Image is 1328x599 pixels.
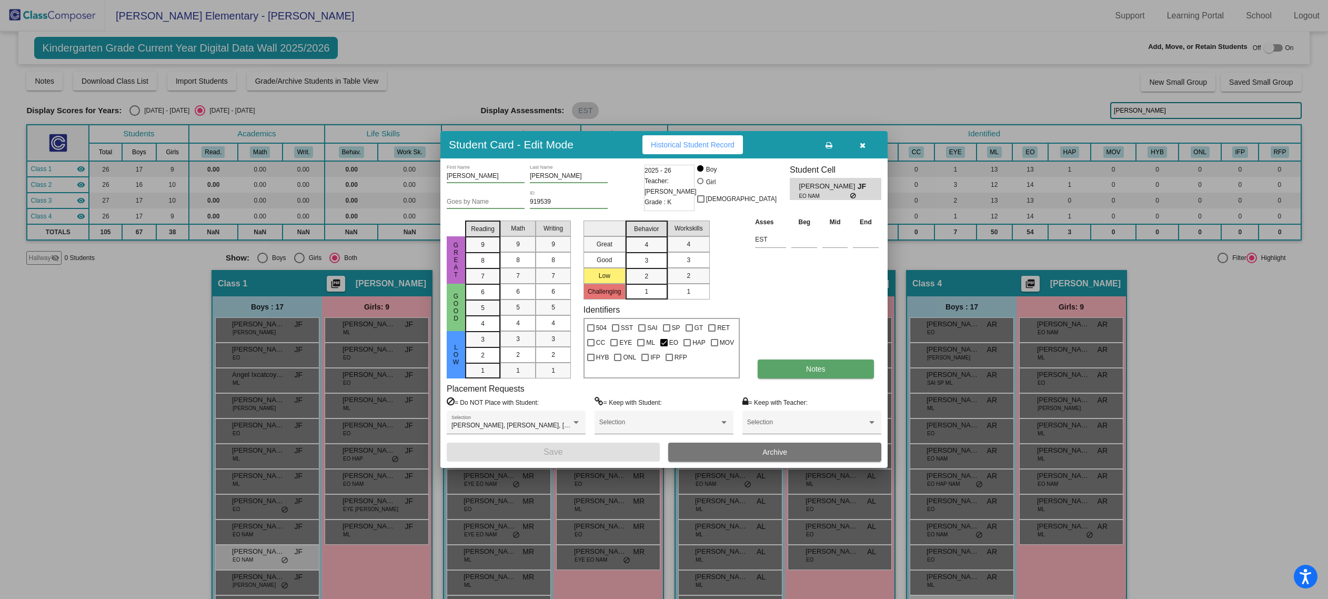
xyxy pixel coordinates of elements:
[451,422,614,429] span: [PERSON_NAME], [PERSON_NAME], [PERSON_NAME]
[451,242,461,278] span: Great
[720,336,734,349] span: MOV
[596,322,607,334] span: 504
[752,216,789,228] th: Asses
[806,365,826,373] span: Notes
[516,350,520,360] span: 2
[516,303,520,312] span: 5
[692,336,706,349] span: HAP
[551,239,555,249] span: 9
[516,287,520,296] span: 6
[650,351,660,364] span: IFP
[471,224,495,234] span: Reading
[634,224,659,234] span: Behavior
[687,271,690,281] span: 2
[850,216,881,228] th: End
[551,287,555,296] span: 6
[481,366,485,375] span: 1
[481,240,485,249] span: 9
[651,141,735,149] span: Historical Student Record
[645,272,648,281] span: 2
[516,334,520,344] span: 3
[516,239,520,249] span: 9
[481,351,485,360] span: 2
[551,271,555,281] span: 7
[668,443,881,462] button: Archive
[647,322,657,334] span: SAI
[481,272,485,281] span: 7
[706,193,777,205] span: [DEMOGRAPHIC_DATA]
[481,256,485,265] span: 8
[645,256,648,265] span: 3
[511,224,525,233] span: Math
[451,344,461,366] span: Low
[481,319,485,328] span: 4
[645,240,648,249] span: 4
[551,366,555,375] span: 1
[544,447,562,456] span: Save
[687,239,690,249] span: 4
[451,293,461,322] span: Good
[687,255,690,265] span: 3
[481,287,485,297] span: 6
[669,336,678,349] span: EO
[447,397,539,407] label: = Do NOT Place with Student:
[799,181,857,192] span: [PERSON_NAME]
[516,255,520,265] span: 8
[596,336,605,349] span: CC
[447,384,525,394] label: Placement Requests
[820,216,850,228] th: Mid
[645,165,671,176] span: 2025 - 26
[858,181,872,192] span: JF
[675,351,687,364] span: RFP
[516,318,520,328] span: 4
[742,397,808,407] label: = Keep with Teacher:
[762,448,787,456] span: Archive
[621,322,633,334] span: SST
[706,165,717,174] div: Boy
[706,177,716,187] div: Girl
[789,216,820,228] th: Beg
[623,351,636,364] span: ONL
[645,287,648,296] span: 1
[596,351,609,364] span: HYB
[645,176,697,197] span: Teacher: [PERSON_NAME]
[447,443,660,462] button: Save
[516,271,520,281] span: 7
[642,135,743,154] button: Historical Student Record
[755,232,786,247] input: assessment
[595,397,662,407] label: = Keep with Student:
[646,336,655,349] span: ML
[695,322,703,334] span: GT
[583,305,620,315] label: Identifiers
[481,335,485,344] span: 3
[551,318,555,328] span: 4
[672,322,680,334] span: SP
[717,322,730,334] span: RET
[799,192,850,200] span: EO NAM
[758,360,873,378] button: Notes
[687,287,690,296] span: 1
[481,303,485,313] span: 5
[447,198,525,206] input: goes by name
[544,224,563,233] span: Writing
[619,336,632,349] span: EYE
[516,366,520,375] span: 1
[675,224,703,233] span: Workskills
[551,255,555,265] span: 8
[551,334,555,344] span: 3
[551,303,555,312] span: 5
[449,138,574,151] h3: Student Card - Edit Mode
[790,165,881,175] h3: Student Cell
[551,350,555,360] span: 2
[645,197,671,207] span: Grade : K
[530,198,608,206] input: Enter ID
